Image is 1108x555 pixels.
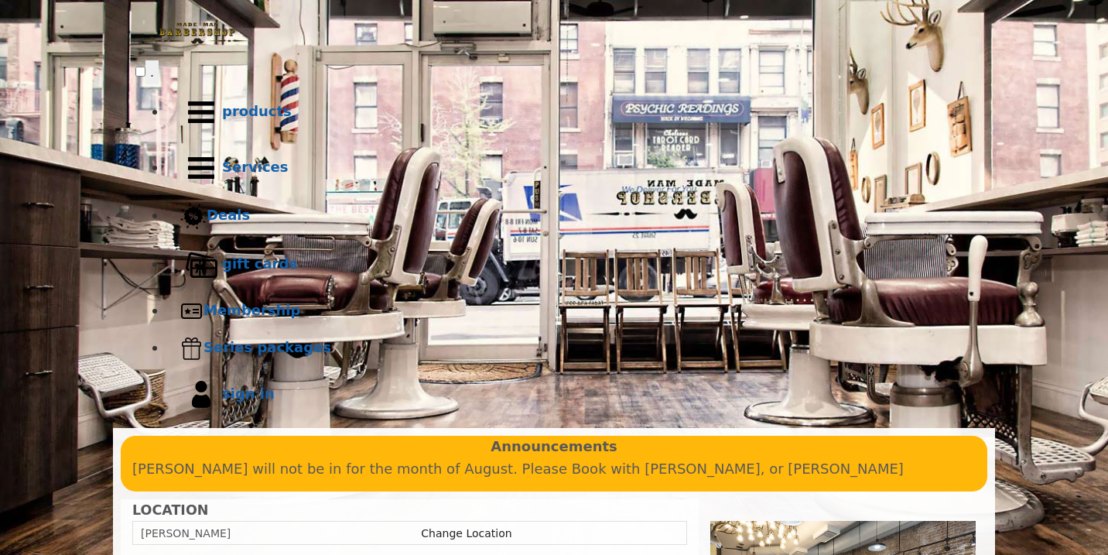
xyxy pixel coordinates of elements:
span: . [150,64,154,80]
span: [PERSON_NAME] [141,527,231,540]
b: Membership [203,302,300,318]
a: Series packagesSeries packages [166,330,973,367]
a: Gift cardsgift cards [166,237,973,293]
img: Series packages [180,337,203,360]
input: menu toggle [135,67,145,77]
img: Products [180,91,222,133]
a: ServicesServices [166,140,973,196]
a: MembershipMembership [166,293,973,330]
img: Gift cards [180,244,222,286]
img: Deals [180,203,207,230]
img: Services [180,147,222,189]
b: LOCATION [132,502,208,518]
b: Services [222,159,289,175]
a: Productsproducts [166,84,973,140]
img: sign in [180,374,222,416]
b: products [222,103,292,119]
button: menu toggle [145,60,159,84]
a: sign insign in [166,367,973,423]
b: gift cards [222,255,297,272]
b: Series packages [203,339,331,355]
b: Announcements [491,436,617,458]
a: DealsDeals [166,196,973,237]
p: [PERSON_NAME] will not be in for the month of August. Please Book with [PERSON_NAME], or [PERSON_... [132,458,976,481]
b: Deals [207,207,250,223]
img: Membership [180,300,203,323]
a: Change Location [421,527,511,540]
b: sign in [222,385,275,402]
img: Made Man Barbershop logo [135,9,259,58]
